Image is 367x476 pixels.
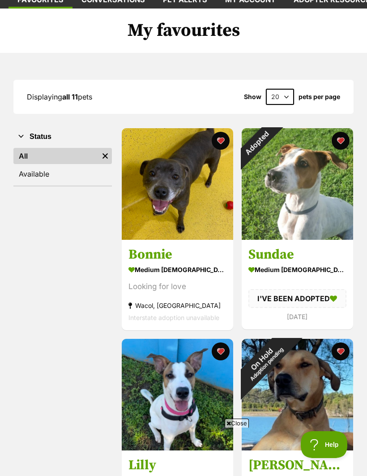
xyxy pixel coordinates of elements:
[21,431,346,472] iframe: Advertisement
[98,148,112,164] a: Remove filter
[242,443,353,452] a: On HoldAdoption pending
[13,166,112,182] a: Available
[299,93,340,100] label: pets per page
[301,431,349,458] iframe: Help Scout Beacon - Open
[230,117,283,170] div: Adopted
[248,263,346,276] div: medium [DEMOGRAPHIC_DATA] Dog
[225,322,303,400] div: On Hold
[27,92,92,101] span: Displaying pets
[122,339,233,450] img: Lilly
[62,92,78,101] strong: all 11
[212,132,230,150] button: favourite
[248,311,346,323] div: [DATE]
[13,131,112,143] button: Status
[242,339,353,450] img: Josie
[242,128,353,240] img: Sundae
[249,346,285,382] span: Adoption pending
[122,239,233,330] a: Bonnie medium [DEMOGRAPHIC_DATA] Dog Looking for love Wacol, [GEOGRAPHIC_DATA] Interstate adoptio...
[212,342,230,360] button: favourite
[13,148,98,164] a: All
[242,239,353,329] a: Sundae medium [DEMOGRAPHIC_DATA] Dog I'VE BEEN ADOPTED [DATE] favourite
[128,281,226,293] div: Looking for love
[248,246,346,263] h3: Sundae
[128,299,226,312] div: Wacol, [GEOGRAPHIC_DATA]
[248,289,346,308] div: I'VE BEEN ADOPTED
[128,263,226,276] div: medium [DEMOGRAPHIC_DATA] Dog
[13,146,112,186] div: Status
[225,419,249,428] span: Close
[122,128,233,240] img: Bonnie
[128,246,226,263] h3: Bonnie
[331,132,349,150] button: favourite
[244,93,261,100] span: Show
[128,314,219,321] span: Interstate adoption unavailable
[331,342,349,360] button: favourite
[242,233,353,242] a: Adopted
